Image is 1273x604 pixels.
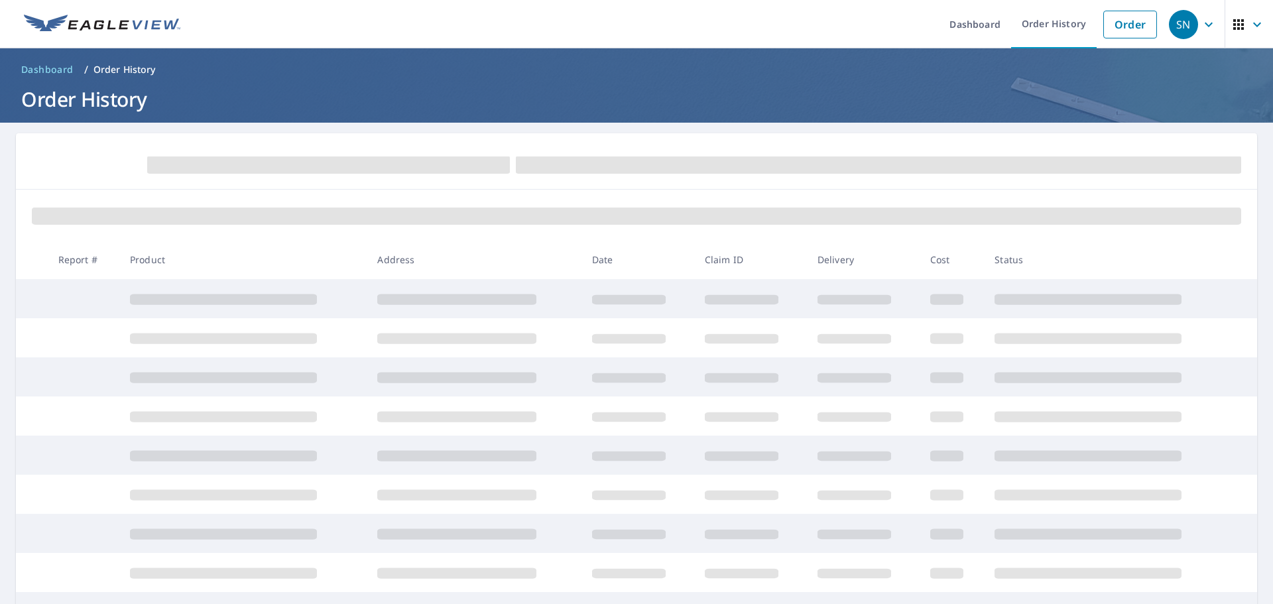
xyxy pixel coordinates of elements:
[93,63,156,76] p: Order History
[119,240,367,279] th: Product
[1169,10,1198,39] div: SN
[16,59,1257,80] nav: breadcrumb
[16,59,79,80] a: Dashboard
[21,63,74,76] span: Dashboard
[807,240,920,279] th: Delivery
[24,15,180,34] img: EV Logo
[48,240,119,279] th: Report #
[367,240,581,279] th: Address
[694,240,807,279] th: Claim ID
[984,240,1232,279] th: Status
[920,240,985,279] th: Cost
[1103,11,1157,38] a: Order
[84,62,88,78] li: /
[581,240,694,279] th: Date
[16,86,1257,113] h1: Order History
